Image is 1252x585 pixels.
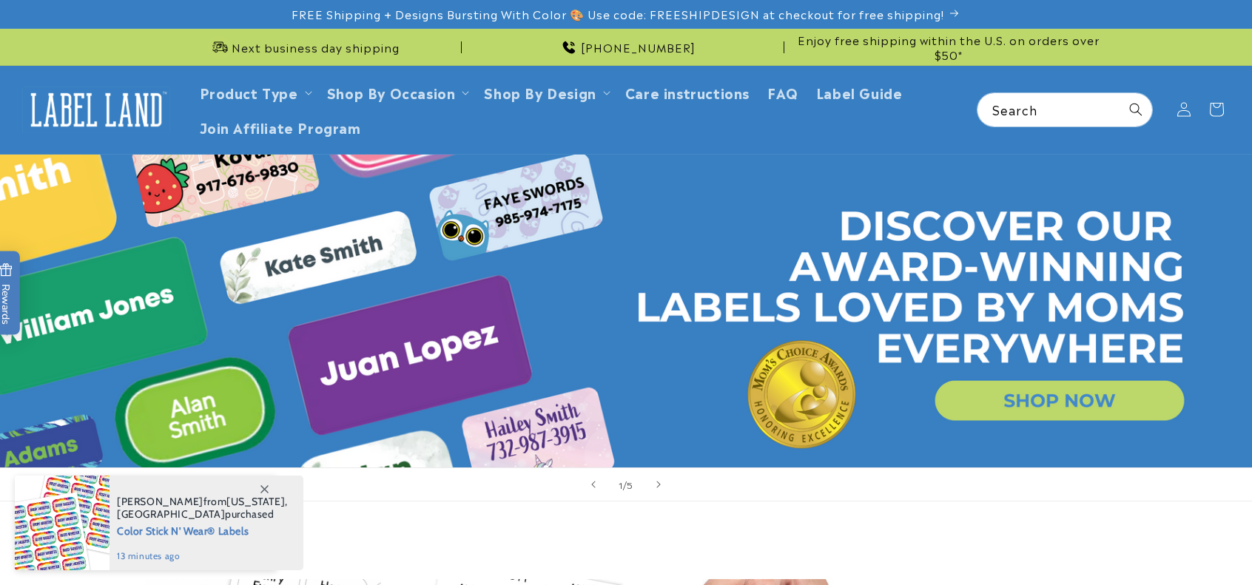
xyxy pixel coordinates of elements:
[619,477,623,492] span: 1
[581,40,696,55] span: [PHONE_NUMBER]
[318,75,476,109] summary: Shop By Occasion
[191,75,318,109] summary: Product Type
[468,29,784,65] div: Announcement
[816,84,903,101] span: Label Guide
[145,534,1107,557] h2: Best sellers
[232,40,400,55] span: Next business day shipping
[475,75,616,109] summary: Shop By Design
[616,75,758,109] a: Care instructions
[627,477,633,492] span: 5
[226,495,285,508] span: [US_STATE]
[22,87,170,132] img: Label Land
[117,495,203,508] span: [PERSON_NAME]
[484,82,596,102] a: Shop By Design
[790,33,1107,61] span: Enjoy free shipping within the U.S. on orders over $50*
[327,84,456,101] span: Shop By Occasion
[200,118,361,135] span: Join Affiliate Program
[191,109,370,144] a: Join Affiliate Program
[767,84,798,101] span: FAQ
[17,81,176,138] a: Label Land
[790,29,1107,65] div: Announcement
[292,7,944,21] span: FREE Shipping + Designs Bursting With Color 🎨 Use code: FREESHIPDESIGN at checkout for free shipp...
[625,84,750,101] span: Care instructions
[200,82,298,102] a: Product Type
[758,75,807,109] a: FAQ
[145,29,462,65] div: Announcement
[1120,93,1152,126] button: Search
[117,496,288,521] span: from , purchased
[642,468,675,501] button: Next slide
[623,477,627,492] span: /
[577,468,610,501] button: Previous slide
[807,75,912,109] a: Label Guide
[117,507,225,521] span: [GEOGRAPHIC_DATA]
